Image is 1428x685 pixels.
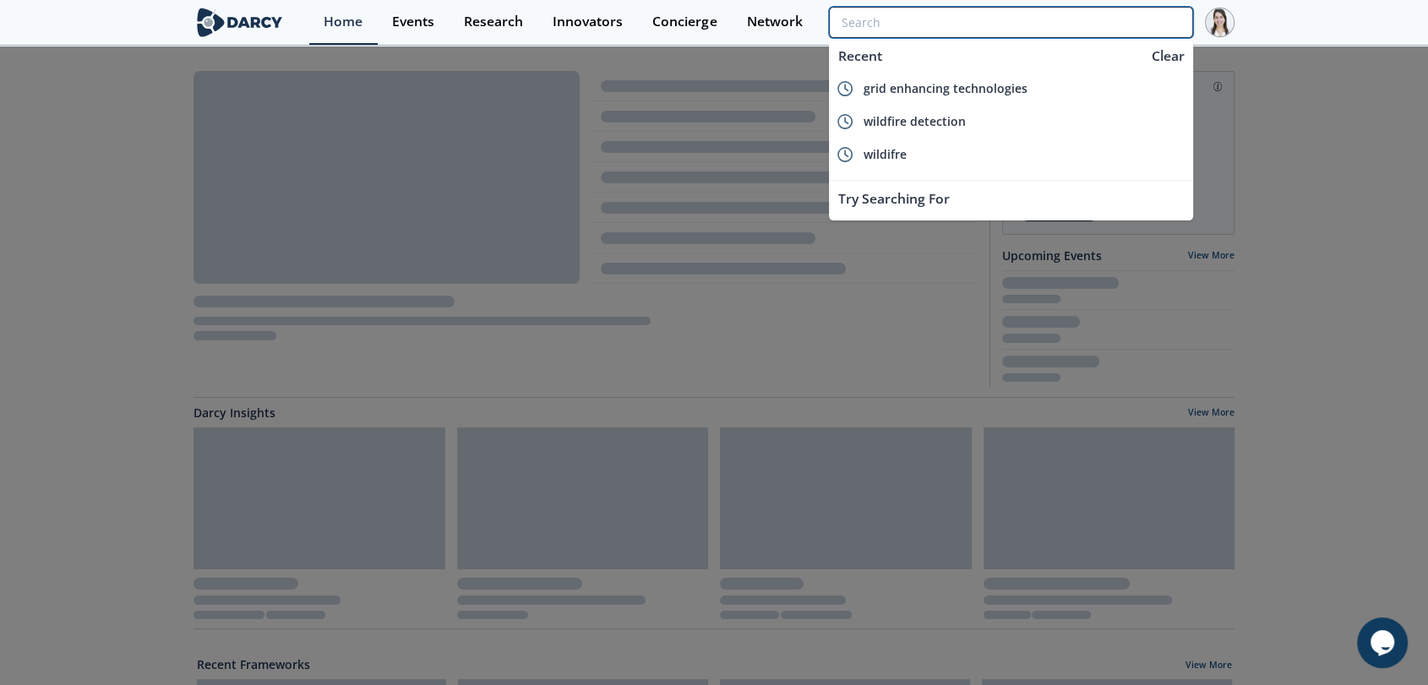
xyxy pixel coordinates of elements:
div: Research [464,15,523,29]
img: icon [837,81,853,96]
div: Concierge [652,15,717,29]
div: Recent [829,41,1142,72]
div: Home [324,15,362,29]
div: Network [746,15,802,29]
img: Profile [1205,8,1235,37]
div: Innovators [553,15,623,29]
div: Try Searching For [829,183,1193,215]
span: wildfire detection [864,113,966,129]
span: grid enhancing technologies [864,80,1027,96]
div: Events [392,15,434,29]
img: icon [837,147,853,162]
img: logo-wide.svg [193,8,286,37]
iframe: chat widget [1357,617,1411,668]
span: wildifre [864,146,907,162]
img: icon [837,114,853,129]
div: Clear [1146,46,1191,66]
input: Advanced Search [829,7,1193,38]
